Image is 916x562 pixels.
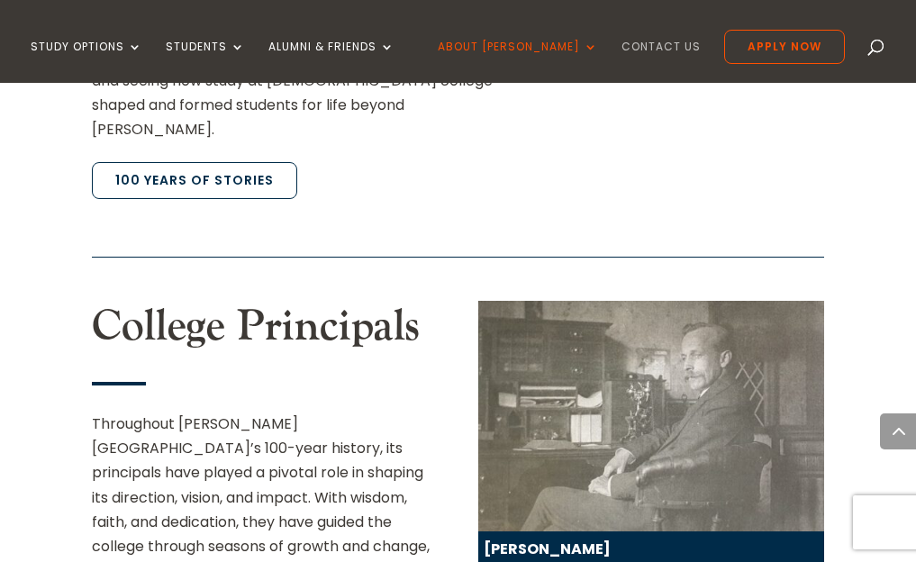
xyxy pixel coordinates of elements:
a: 100 Years of Stories [92,162,297,200]
a: Contact Us [621,41,701,83]
a: Study Options [31,41,142,83]
h2: College Principals [92,301,438,362]
a: About [PERSON_NAME] [438,41,598,83]
a: Apply Now [724,30,845,64]
img: 1926-1945 Principal J J North [534x800] [478,301,824,531]
a: Alumni & Friends [268,41,395,83]
p: We hope you enjoy reading these stories of transformation, and seeing how study at [DEMOGRAPHIC_D... [92,43,515,141]
a: Students [166,41,245,83]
